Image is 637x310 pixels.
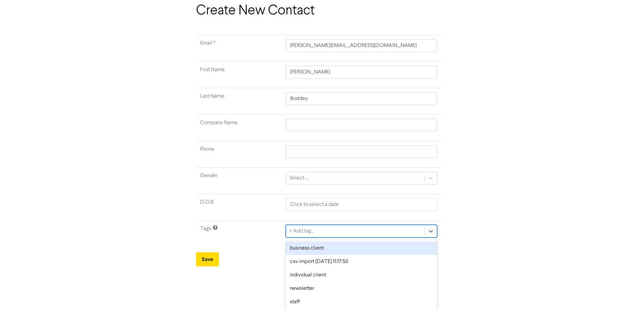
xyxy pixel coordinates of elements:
div: newsletter [286,282,437,295]
td: Required [196,35,282,62]
div: + Add tag... [289,227,314,235]
button: Save [196,252,219,266]
iframe: Chat Widget [603,278,637,310]
h1: Create New Contact [196,3,441,19]
div: individual client [286,268,437,282]
div: csv import [DATE] 11:17:53 [286,255,437,268]
td: Company Name [196,115,282,141]
div: business client [286,242,437,255]
td: Phone [196,141,282,168]
input: Click to select a date [286,198,437,211]
div: staff [286,295,437,309]
td: Gender [196,168,282,194]
div: Select ... [289,174,308,182]
td: Tags [196,221,282,247]
td: D.O.B [196,194,282,221]
td: Last Name [196,88,282,115]
td: First Name [196,62,282,88]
